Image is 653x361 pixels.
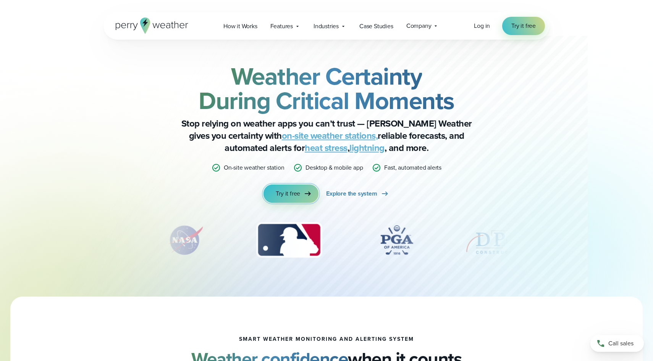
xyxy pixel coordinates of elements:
div: 5 of 12 [464,221,525,259]
p: Fast, automated alerts [384,163,441,172]
strong: Weather Certainty During Critical Moments [199,58,454,119]
a: on-site weather stations, [282,129,378,143]
div: slideshow [142,221,511,263]
a: Call sales [590,335,644,352]
img: NASA.svg [158,221,212,259]
span: Try it free [276,189,300,198]
a: How it Works [217,18,264,34]
span: Features [270,22,293,31]
img: MLB.svg [249,221,329,259]
img: PGA.svg [366,221,427,259]
p: Stop relying on weather apps you can’t trust — [PERSON_NAME] Weather gives you certainty with rel... [174,117,479,154]
span: How it Works [223,22,257,31]
a: Try it free [263,185,318,203]
p: On-site weather station [224,163,284,172]
h1: smart weather monitoring and alerting system [239,336,414,342]
span: Industries [314,22,339,31]
a: Explore the system [326,185,389,203]
span: Case Studies [359,22,393,31]
p: Desktop & mobile app [305,163,363,172]
a: lightning [349,141,385,155]
div: 4 of 12 [366,221,427,259]
span: Explore the system [326,189,377,198]
a: heat stress [305,141,348,155]
a: Case Studies [353,18,400,34]
span: Company [406,21,432,30]
span: Try it free [511,21,536,30]
span: Log in [474,21,490,30]
a: Try it free [502,17,545,35]
img: DPR-Construction.svg [464,221,525,259]
a: Log in [474,21,490,30]
span: Call sales [608,339,634,348]
div: 2 of 12 [158,221,212,259]
div: 3 of 12 [249,221,329,259]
